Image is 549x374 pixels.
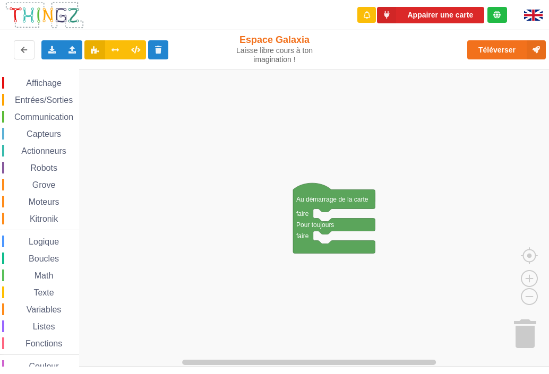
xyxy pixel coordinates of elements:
[296,232,309,239] text: faire
[296,210,309,217] text: faire
[524,10,543,21] img: gb.png
[27,197,61,206] span: Moteurs
[296,221,334,228] text: Pour toujours
[13,112,75,121] span: Communication
[25,129,63,138] span: Capteurs
[5,1,84,29] img: thingz_logo.png
[31,322,57,331] span: Listes
[230,34,320,64] div: Espace Galaxia
[28,362,61,371] span: Couleur
[467,40,546,59] button: Téléverser
[377,7,484,23] button: Appairer une carte
[487,7,507,23] div: Tu es connecté au serveur de création de Thingz
[29,163,59,172] span: Robots
[28,214,59,223] span: Kitronik
[13,95,74,105] span: Entrées/Sorties
[33,271,55,280] span: Math
[24,339,64,348] span: Fonctions
[27,254,61,263] span: Boucles
[25,305,63,314] span: Variables
[230,46,320,64] div: Laisse libre cours à ton imagination !
[27,237,61,246] span: Logique
[20,146,68,155] span: Actionneurs
[32,288,55,297] span: Texte
[24,79,63,88] span: Affichage
[31,180,57,189] span: Grove
[296,195,368,203] text: Au démarrage de la carte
